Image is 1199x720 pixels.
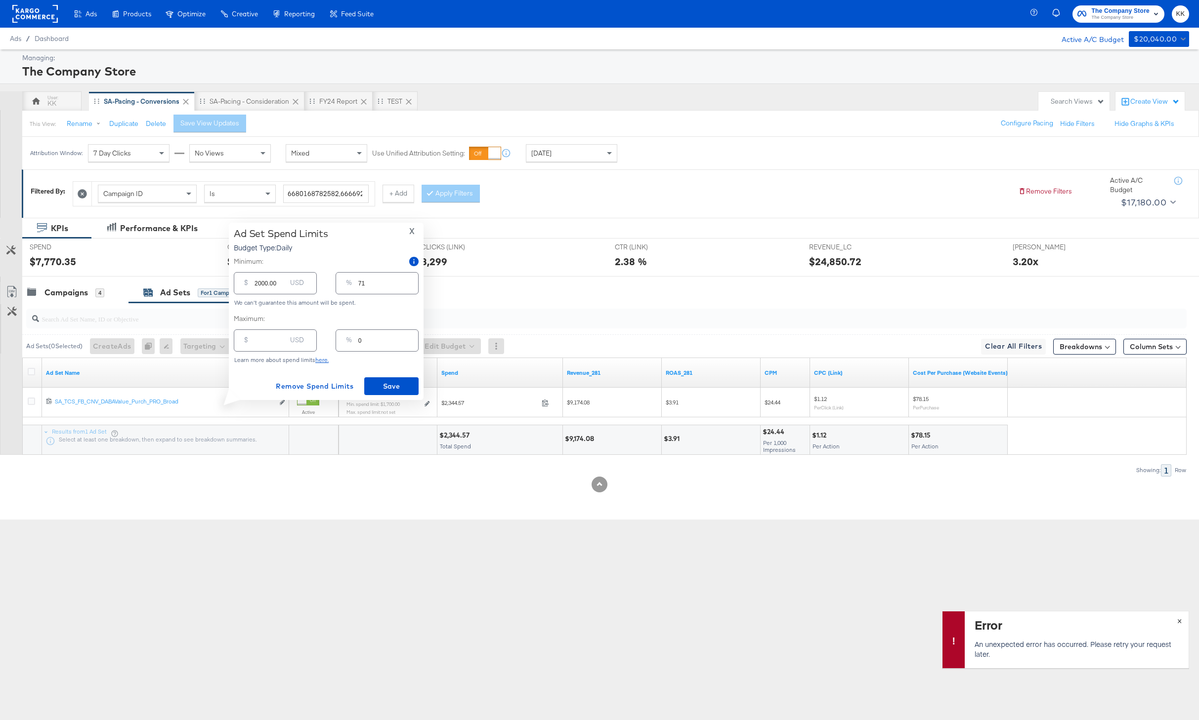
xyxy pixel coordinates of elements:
button: Hide Graphs & KPIs [1114,119,1174,128]
button: $20,040.00 [1129,31,1189,47]
span: $3.91 [666,399,679,406]
div: Ad Set Spend Limits [234,228,328,240]
span: Campaign ID [103,189,143,198]
span: $78.15 [913,395,929,402]
a: The total amount spent to date. [441,369,559,377]
div: Performance & KPIs [120,223,198,234]
div: Ad Sets ( 0 Selected) [26,342,83,351]
div: Filtered By: [31,187,65,196]
a: The average cost for each link click you've received from your ad. [814,369,905,377]
span: Mixed [291,149,309,158]
span: Reporting [284,10,315,18]
div: KK [47,99,56,108]
span: X [409,224,415,238]
div: $7,770.35 [30,254,76,269]
sub: Min. spend limit: $1,700.00 [346,401,400,407]
div: $1.12 [812,431,829,440]
div: TEST [387,97,402,106]
div: $20,040.00 [1134,33,1177,45]
div: Drag to reorder tab [309,98,315,104]
span: $9,174.08 [567,399,590,406]
a: ROAS_281 [666,369,757,377]
div: This View: [30,120,56,128]
span: Optimize [177,10,206,18]
div: $17,180.00 [1121,195,1166,210]
div: The Company Store [22,63,1187,80]
a: here. [315,356,329,363]
span: No Views [195,149,224,158]
sub: Per Purchase [913,404,939,410]
span: / [21,35,35,42]
span: Feed Suite [341,10,374,18]
input: Enter a search term [283,185,369,203]
div: Active A/C Budget [1051,31,1124,46]
button: The Company StoreThe Company Store [1072,5,1164,23]
div: 1 [1161,464,1171,477]
a: Your Ad Set name. [46,369,285,377]
button: Duplicate [109,119,138,128]
div: USD [286,276,308,294]
span: $2,344.57 [441,399,538,406]
span: Per Action [911,442,939,450]
span: Creative [232,10,258,18]
button: + Add [383,185,414,202]
button: Save [364,377,419,395]
span: REVENUE_LC [809,242,883,252]
span: SPEND [30,242,104,252]
div: 0 [142,338,160,354]
div: KPIs [51,223,68,234]
label: Maximum: [234,314,419,323]
div: for 1 Campaign [198,288,244,297]
div: Learn more about spend limits [234,357,419,363]
span: Ads [10,35,21,42]
a: Dashboard [35,35,69,42]
input: Search Ad Set Name, ID or Objective [39,305,1078,324]
button: Remove Filters [1018,187,1072,196]
button: X [405,228,419,235]
span: CTR (LINK) [615,242,689,252]
span: Total Spend [440,442,471,450]
div: Ad Sets [160,287,190,298]
p: Budget Type: Daily [234,242,328,252]
div: $ [240,333,252,351]
div: Drag to reorder tab [200,98,205,104]
div: 4 [95,288,104,297]
div: Create View [1130,97,1180,107]
button: × [1170,611,1189,629]
div: Campaigns [44,287,88,298]
span: Is [210,189,215,198]
a: SA_TCS_FB_CNV_DABAValue_Purch_PRO_Broad [55,398,274,408]
span: 7 Day Clicks [93,149,131,158]
span: Save [368,380,415,393]
div: $ [240,276,252,294]
div: $78.15 [911,431,934,440]
span: Per Action [813,442,840,450]
div: % [342,276,356,294]
label: Active [297,409,319,415]
div: FY24 Report [319,97,357,106]
button: Remove Spend Limits [272,377,357,395]
button: Rename [60,115,111,133]
span: $24.44 [765,399,780,406]
div: 3.20x [1013,254,1038,269]
label: Use Unified Attribution Setting: [372,149,465,158]
span: CLICKS (LINK) [421,242,495,252]
span: [DATE] [531,149,552,158]
button: Hide Filters [1060,119,1095,128]
button: Configure Pacing [994,115,1060,132]
div: Drag to reorder tab [94,98,99,104]
span: The Company Store [1091,6,1150,16]
sub: Per Click (Link) [814,404,844,410]
div: Error [975,616,1176,633]
div: $24,850.72 [809,254,861,269]
div: 2.38 % [615,254,647,269]
span: KK [1176,8,1185,20]
span: Ads [86,10,97,18]
div: Showing: [1136,467,1161,474]
span: Products [123,10,151,18]
div: 8,299 [421,254,447,269]
div: Managing: [22,53,1187,63]
div: Attribution Window: [30,150,83,157]
div: SA_TCS_FB_CNV_DABAValue_Purch_PRO_Broad [55,398,274,405]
